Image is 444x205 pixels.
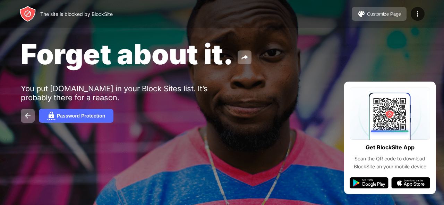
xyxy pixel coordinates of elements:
img: share.svg [240,53,249,62]
div: The site is blocked by BlockSite [40,11,113,17]
img: pallet.svg [357,10,366,18]
button: Password Protection [39,109,113,123]
div: You put [DOMAIN_NAME] in your Block Sites list. It’s probably there for a reason. [21,84,235,102]
img: back.svg [24,112,32,120]
button: Customize Page [352,7,407,21]
span: Forget about it. [21,37,233,71]
img: menu-icon.svg [413,10,422,18]
div: Customize Page [367,11,401,17]
img: header-logo.svg [19,6,36,22]
div: Password Protection [57,113,105,119]
img: app-store.svg [391,177,430,188]
img: google-play.svg [350,177,388,188]
div: Scan the QR code to download BlockSite on your mobile device [350,155,430,170]
img: password.svg [47,112,55,120]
